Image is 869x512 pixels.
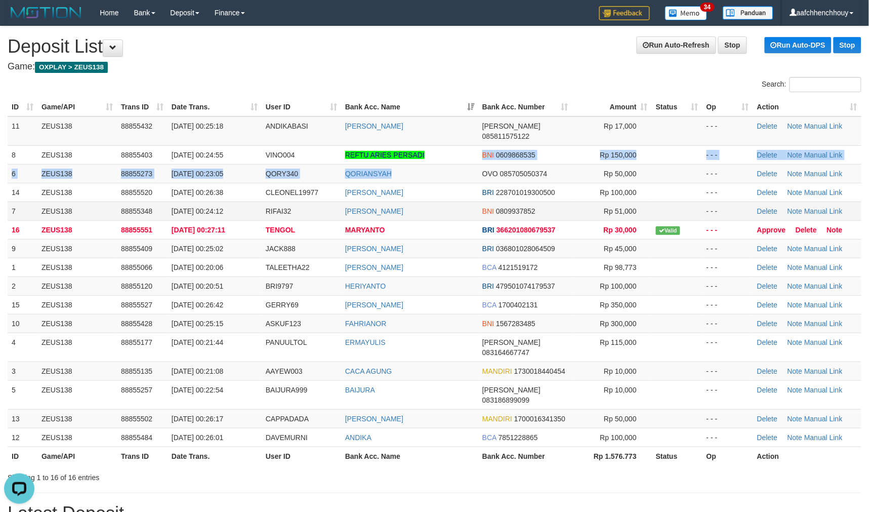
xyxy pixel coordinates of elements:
a: Run Auto-DPS [765,37,832,53]
td: 11 [8,116,37,146]
span: BCA [482,434,496,442]
span: 88855409 [121,245,152,253]
td: ZEUS138 [37,164,117,183]
span: Rp 51,000 [604,207,637,215]
span: Rp 50,000 [604,415,637,423]
th: Rp 1.576.773 [572,447,652,465]
span: BNI [482,207,494,215]
td: 14 [8,183,37,202]
td: - - - [702,164,753,183]
td: ZEUS138 [37,239,117,258]
th: Trans ID: activate to sort column ascending [117,98,168,116]
span: 88855273 [121,170,152,178]
span: 88855257 [121,386,152,394]
label: Search: [762,77,861,92]
th: Action [753,447,861,465]
a: Manual Link [804,338,843,346]
span: [DATE] 00:25:15 [172,320,223,328]
td: - - - [702,258,753,277]
span: Rp 10,000 [604,386,637,394]
th: Trans ID [117,447,168,465]
td: 12 [8,428,37,447]
span: [DATE] 00:24:12 [172,207,223,215]
span: BRI [482,245,494,253]
td: - - - [702,239,753,258]
span: BRI9797 [266,282,293,290]
h4: Game: [8,62,861,72]
span: AAYEW003 [266,367,303,375]
a: Delete [757,122,777,130]
a: Delete [757,151,777,159]
td: 2 [8,277,37,295]
span: TALEETHA22 [266,263,310,271]
a: Manual Link [804,301,843,309]
td: ZEUS138 [37,258,117,277]
a: [PERSON_NAME] [345,301,403,309]
td: - - - [702,362,753,380]
th: Status: activate to sort column ascending [652,98,702,116]
span: 88855177 [121,338,152,346]
td: ZEUS138 [37,362,117,380]
span: CAPPADADA [266,415,309,423]
a: Note [788,434,803,442]
a: Note [827,226,843,234]
td: - - - [702,380,753,409]
span: [DATE] 00:20:51 [172,282,223,290]
td: ZEUS138 [37,314,117,333]
span: BCA [482,263,496,271]
span: Rp 17,000 [604,122,637,130]
span: [PERSON_NAME] [482,122,541,130]
a: Note [788,367,803,375]
a: Delete [757,282,777,290]
td: - - - [702,333,753,362]
th: User ID [262,447,341,465]
span: Copy 085705050374 to clipboard [500,170,547,178]
a: ANDIKA [345,434,371,442]
span: Rp 150,000 [600,151,637,159]
img: panduan.png [723,6,773,20]
a: Note [788,122,803,130]
a: Delete [757,320,777,328]
td: 15 [8,295,37,314]
a: Note [788,320,803,328]
div: Showing 1 to 16 of 16 entries [8,468,354,483]
td: 13 [8,409,37,428]
td: - - - [702,314,753,333]
th: Bank Acc. Number: activate to sort column ascending [478,98,572,116]
td: ZEUS138 [37,428,117,447]
th: Status [652,447,702,465]
span: TENGOL [266,226,295,234]
span: [DATE] 00:26:17 [172,415,223,423]
th: Game/API: activate to sort column ascending [37,98,117,116]
td: - - - [702,409,753,428]
td: - - - [702,116,753,146]
a: Delete [757,386,777,394]
td: 3 [8,362,37,380]
a: FAHRIANOR [345,320,387,328]
a: Delete [757,170,777,178]
a: Note [788,170,803,178]
a: Delete [757,301,777,309]
span: 88855520 [121,188,152,196]
span: Copy 036801028064509 to clipboard [496,245,555,253]
td: ZEUS138 [37,183,117,202]
td: - - - [702,202,753,220]
td: ZEUS138 [37,380,117,409]
span: Copy 0809937852 to clipboard [496,207,535,215]
span: [DATE] 00:20:06 [172,263,223,271]
span: BRI [482,282,494,290]
a: QORIANSYAH [345,170,392,178]
td: 4 [8,333,37,362]
span: Rp 98,773 [604,263,637,271]
a: REFTU ARIES PERSADI [345,151,425,159]
span: BRI [482,188,494,196]
td: 5 [8,380,37,409]
a: Delete [757,338,777,346]
span: Rp 100,000 [600,282,637,290]
a: Note [788,282,803,290]
a: Note [788,151,803,159]
img: MOTION_logo.png [8,5,85,20]
span: [DATE] 00:21:44 [172,338,223,346]
span: 88855432 [121,122,152,130]
span: Copy 1567283485 to clipboard [496,320,535,328]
